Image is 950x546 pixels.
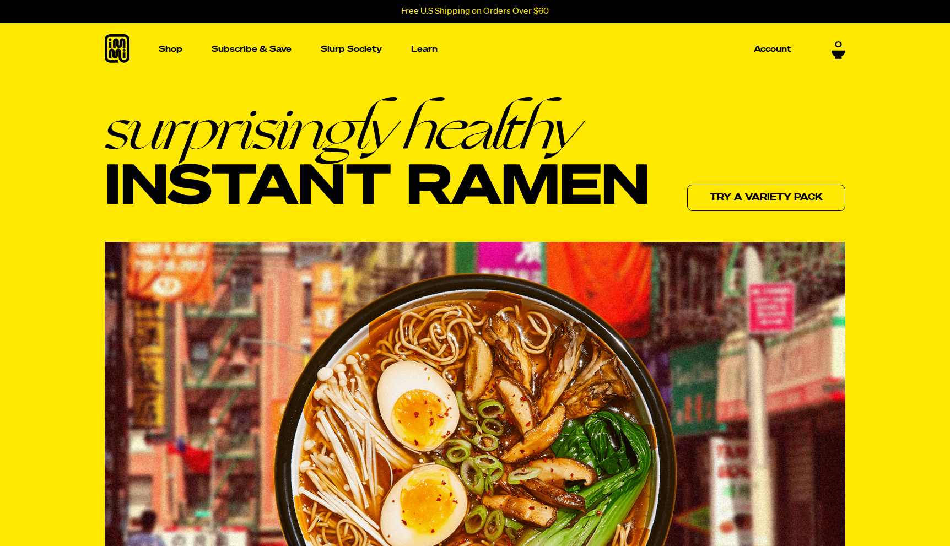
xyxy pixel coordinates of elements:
a: Shop [154,23,187,75]
a: Learn [407,23,442,75]
a: Subscribe & Save [207,41,296,58]
h1: Instant Ramen [105,98,649,219]
a: 0 [832,40,845,59]
a: Account [749,41,796,58]
em: surprisingly healthy [105,98,649,158]
a: Try a variety pack [687,185,845,211]
p: Subscribe & Save [212,45,292,53]
p: Free U.S Shipping on Orders Over $60 [401,7,549,17]
p: Learn [411,45,438,53]
p: Slurp Society [321,45,382,53]
p: Shop [159,45,182,53]
a: Slurp Society [316,41,386,58]
p: Account [754,45,791,53]
span: 0 [835,40,842,50]
nav: Main navigation [154,23,796,75]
